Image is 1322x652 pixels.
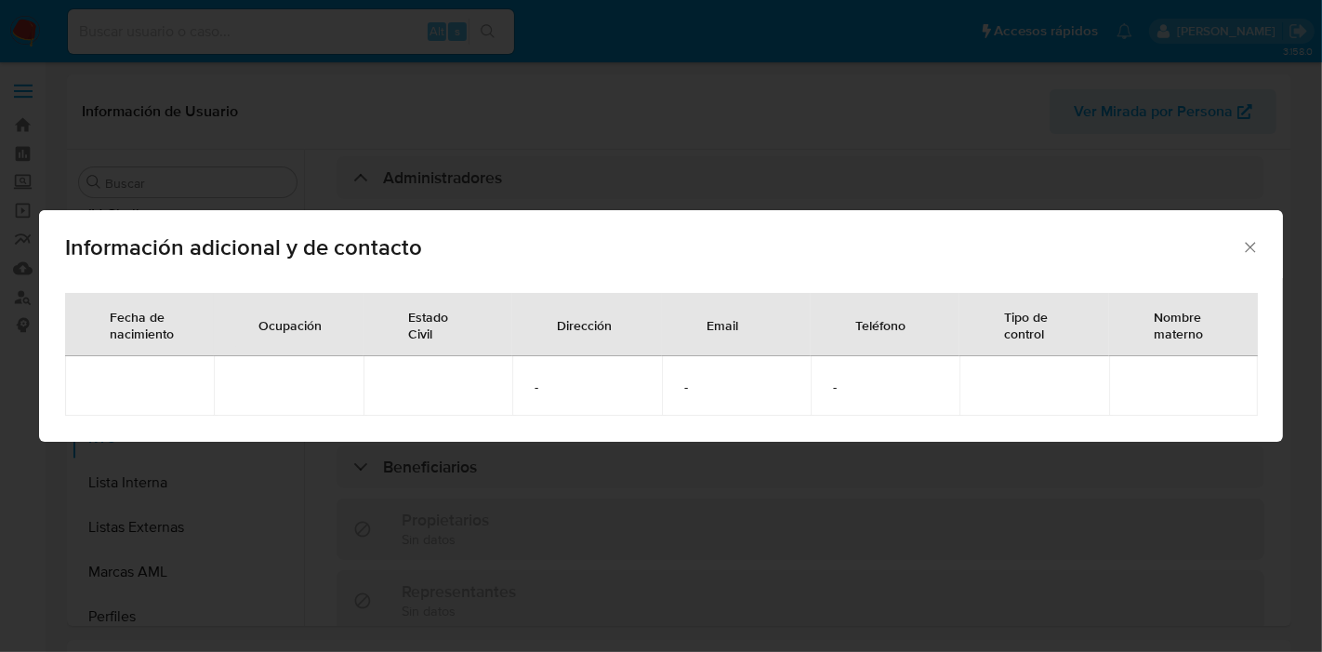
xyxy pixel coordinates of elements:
[236,302,344,347] div: Ocupación
[65,236,1241,259] span: Información adicional y de contacto
[1241,238,1258,255] button: Cerrar
[386,294,490,355] div: Estado Civil
[535,379,639,395] span: -
[535,302,634,347] div: Dirección
[833,379,937,395] span: -
[684,302,760,347] div: Email
[1131,294,1236,355] div: Nombre materno
[684,379,788,395] span: -
[833,302,928,347] div: Teléfono
[982,294,1086,355] div: Tipo de control
[87,294,196,355] div: Fecha de nacimiento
